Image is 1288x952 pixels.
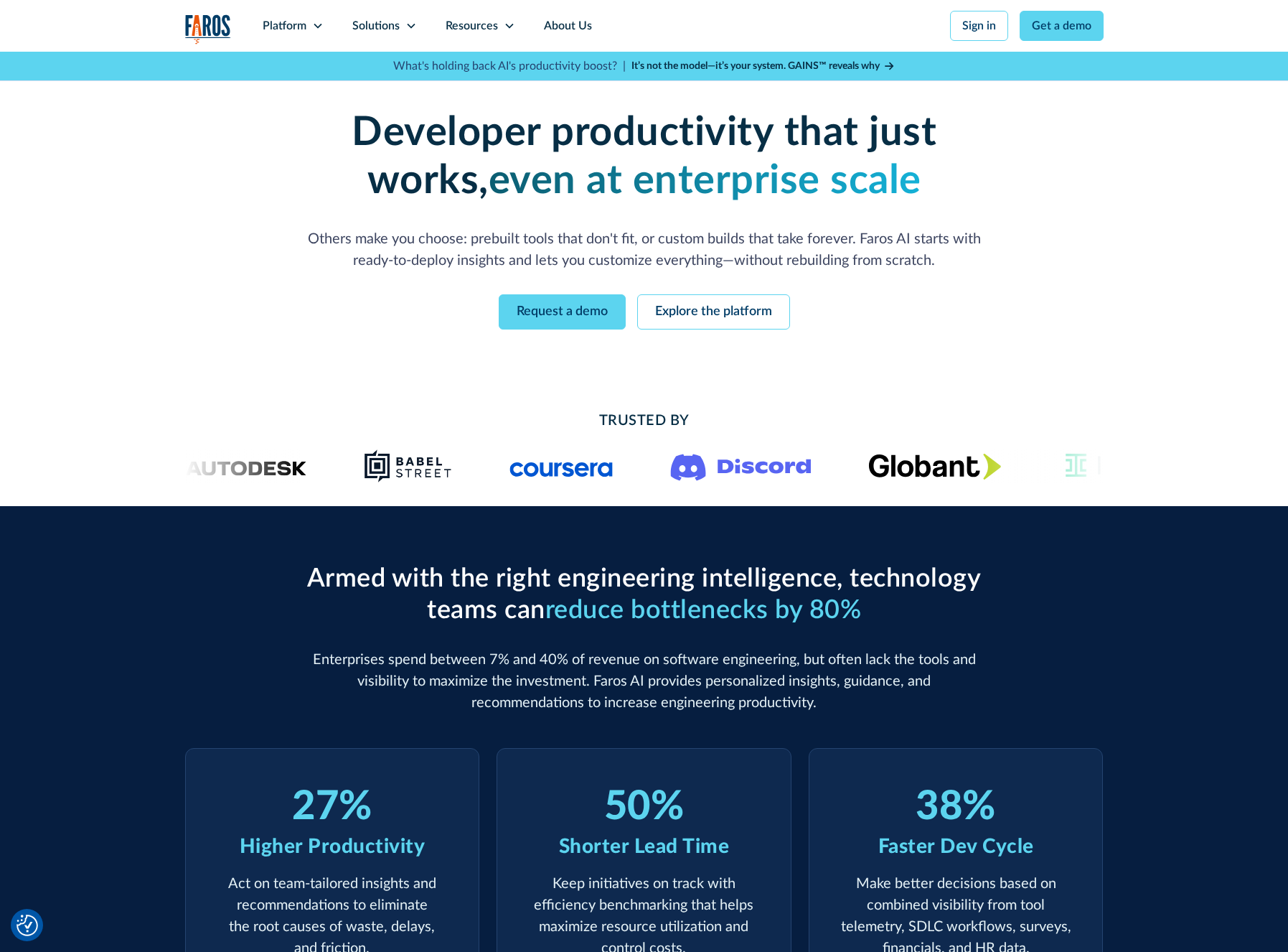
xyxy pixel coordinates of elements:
[631,59,896,74] a: It’s not the model—it’s your system. GAINS™ reveals why
[300,410,989,431] h2: Trusted By
[489,161,921,201] strong: even at enterprise scale
[339,783,372,831] div: %
[1020,11,1104,41] a: Get a demo
[604,783,651,831] div: 50
[868,453,1001,480] img: Globant's logo
[17,915,38,936] img: Revisit consent button
[545,597,862,623] span: reduce bottlenecks by 80%
[17,915,38,936] button: Cookie Settings
[916,783,962,831] div: 38
[446,17,498,34] div: Resources
[240,831,426,862] div: Higher Productivity
[352,113,936,201] strong: Developer productivity that just works,
[157,457,306,476] img: Logo of the design software company Autodesk.
[300,649,989,714] p: Enterprises spend between 7% and 40% of revenue on software engineering, but often lack the tools...
[499,294,626,330] a: Request a demo
[300,564,989,625] h2: Armed with the right engineering intelligence, technology teams can
[878,831,1034,862] div: Faster Dev Cycle
[393,57,626,75] p: What's holding back AI's productivity boost? |
[962,783,996,831] div: %
[263,17,306,34] div: Platform
[651,783,685,831] div: %
[670,451,811,481] img: Logo of the communication platform Discord.
[559,831,730,862] div: Shorter Lead Time
[185,14,231,44] a: home
[352,17,400,34] div: Solutions
[509,454,613,477] img: Logo of the online learning platform Coursera.
[185,14,231,44] img: Logo of the analytics and reporting company Faros.
[950,11,1008,41] a: Sign in
[292,783,339,831] div: 27
[300,228,989,271] p: Others make you choose: prebuilt tools that don't fit, or custom builds that take forever. Faros ...
[364,449,452,483] img: Babel Street logo png
[631,61,880,71] strong: It’s not the model—it’s your system. GAINS™ reveals why
[637,294,790,330] a: Explore the platform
